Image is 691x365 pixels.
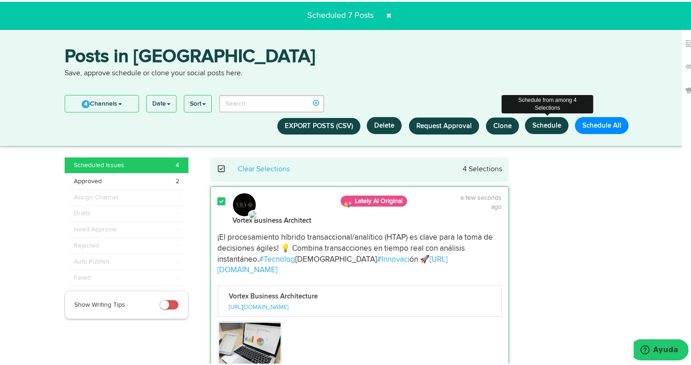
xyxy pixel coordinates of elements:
[341,194,407,205] span: Lately AI Original
[177,239,179,248] span: -
[377,254,410,262] a: #Innovaci
[229,303,289,309] a: [URL][DOMAIN_NAME]
[219,93,324,111] input: Search
[82,98,90,107] span: 4
[416,121,472,128] span: Request Approval
[176,159,179,168] span: 4
[410,254,430,262] span: ón 🚀
[238,164,290,171] a: Clear Selections
[74,175,102,184] span: Approved
[296,254,377,262] span: [DEMOGRAPHIC_DATA]
[74,255,110,264] span: Auto Publish
[233,215,312,222] strong: Vortex Business Architect
[74,223,116,232] span: Need Approval
[177,223,179,232] span: -
[74,271,91,281] span: Failed
[525,115,569,132] button: Schedule
[634,337,689,360] iframe: Abre un widget desde donde se puede obtener más información
[147,94,176,110] a: Date
[184,94,211,110] a: Sort
[177,191,179,200] span: -
[409,116,479,133] button: Request Approval
[575,115,629,132] button: Schedule All
[248,208,259,218] img: twitter-x.svg
[219,321,281,362] img: YQ61ij78ShiU8btixfp5
[367,115,402,132] button: Delete
[302,10,379,18] span: Scheduled 7 Posts
[74,239,99,248] span: Rejected
[74,159,124,168] span: Scheduled Issues
[233,191,256,214] img: -R9o2qis_normal.jpg
[229,291,318,298] p: Vortex Business Architecture
[74,207,91,216] span: Drafts
[460,193,502,208] time: a few seconds ago
[74,300,125,306] span: Show Writing Tips
[463,164,502,171] small: 4 Selections
[65,46,633,67] h3: Posts in [GEOGRAPHIC_DATA]
[218,232,495,262] span: ¡El procesamiento híbrido transaccional/analítico (HTAP) es clave para la toma de decisiones ágil...
[343,198,352,208] img: sparkles.png
[493,121,512,128] span: Clone
[177,207,179,216] span: -
[177,271,179,281] span: -
[65,94,138,110] a: 4Channels
[502,93,593,112] div: Schedule from among 4 Selections
[486,116,519,133] button: Clone
[260,254,296,262] a: #Tecnolog
[176,175,179,184] span: 2
[277,116,360,133] button: Export Posts (CSV)
[65,67,633,77] p: Save, approve schedule or clone your social posts here.
[177,255,179,264] span: -
[74,191,118,200] span: Assign Channel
